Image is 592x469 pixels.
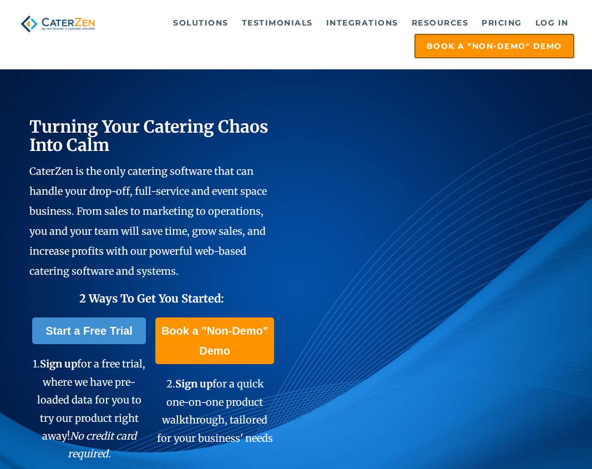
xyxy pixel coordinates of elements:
a: Integrations [321,12,404,34]
span: 2 Ways To Get You Started: [79,291,224,305]
span: Turning Your Catering Chaos Into Calm [29,116,269,155]
a: Book a "Non-Demo" Demo [414,34,574,58]
span: Sign up [40,357,77,370]
iframe: Help widget launcher [493,426,580,457]
a: Start a Free Trial [32,317,146,344]
img: caterzen [18,12,98,36]
a: Testimonials [236,12,318,34]
span: 1. for a free trial, where we have pre-loaded data for you to try our product right away! [33,357,145,460]
a: Book a "Non-Demo" Demo [155,317,274,364]
a: Pricing [476,12,528,34]
div: Navigation Menu [113,12,574,58]
span: CaterZen is the only catering software that can handle your drop-off, full-service and event spac... [29,165,267,278]
span: Sign up [175,377,212,390]
a: Solutions [168,12,234,34]
em: No credit card required. [68,430,136,460]
span: 2. for a quick one-on-one product walkthrough, tailored for your business' needs [157,377,273,444]
a: Resources [406,12,474,34]
a: Log in [530,12,574,34]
